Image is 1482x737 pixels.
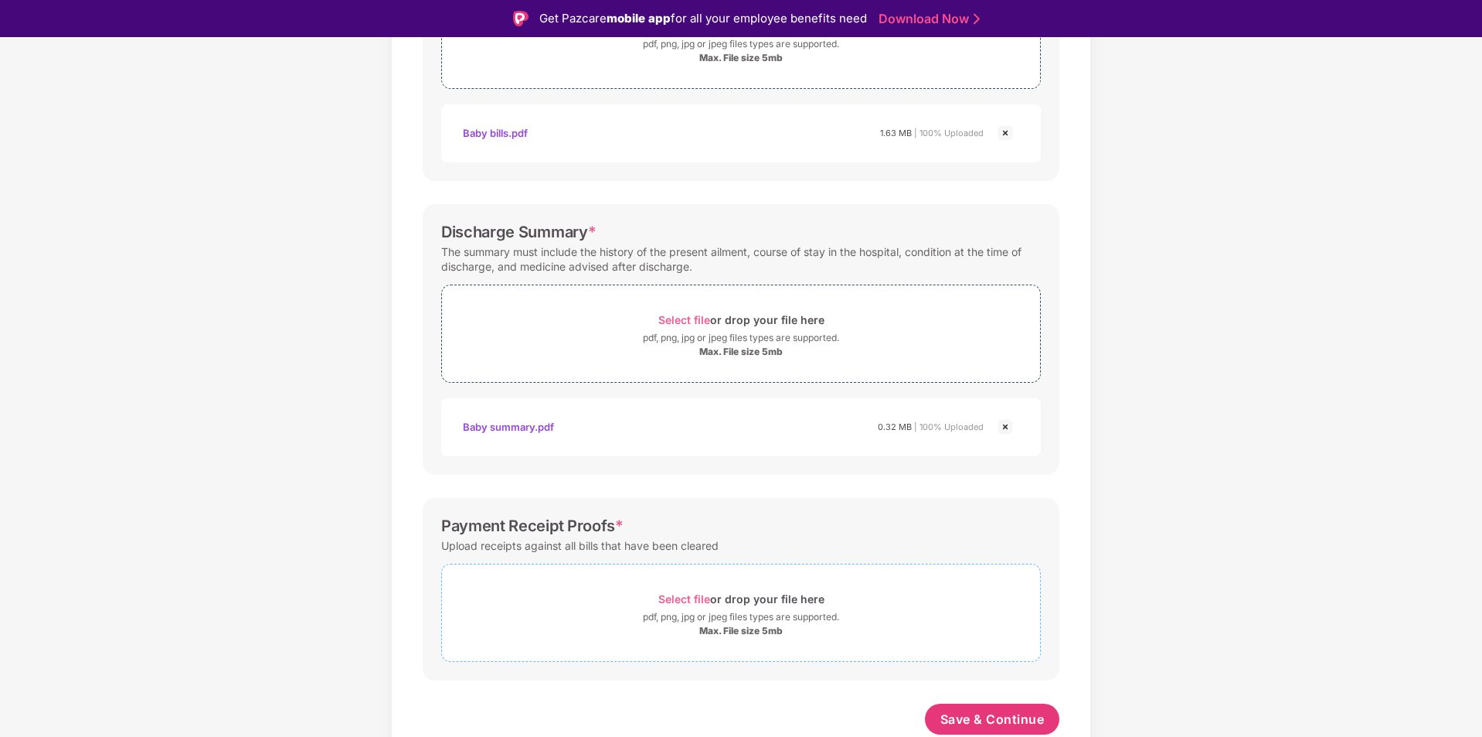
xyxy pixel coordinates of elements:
div: or drop your file here [658,309,824,330]
strong: mobile app [607,11,671,26]
button: Save & Continue [925,704,1060,735]
img: svg+xml;base64,PHN2ZyBpZD0iQ3Jvc3MtMjR4MjQiIHhtbG5zPSJodHRwOi8vd3d3LnczLm9yZy8yMDAwL3N2ZyIgd2lkdG... [996,124,1015,142]
span: Select fileor drop your file herepdf, png, jpg or jpeg files types are supported.Max. File size 5mb [442,576,1040,650]
div: The summary must include the history of the present ailment, course of stay in the hospital, cond... [441,241,1041,277]
img: Stroke [974,11,980,27]
span: Select file [658,313,710,326]
div: Upload receipts against all bills that have been cleared [441,535,719,556]
span: | 100% Uploaded [914,421,984,432]
img: svg+xml;base64,PHN2ZyBpZD0iQ3Jvc3MtMjR4MjQiIHhtbG5zPSJodHRwOi8vd3d3LnczLm9yZy8yMDAwL3N2ZyIgd2lkdG... [996,418,1015,436]
div: Max. File size 5mb [699,346,783,358]
div: pdf, png, jpg or jpeg files types are supported. [643,36,839,52]
img: Logo [513,11,529,26]
div: pdf, png, jpg or jpeg files types are supported. [643,609,839,625]
div: pdf, png, jpg or jpeg files types are supported. [643,330,839,346]
div: Payment Receipt Proofs [441,517,624,535]
div: Get Pazcare for all your employee benefits need [539,9,867,28]
span: Save & Continue [940,711,1045,728]
span: 1.63 MB [880,128,912,138]
span: Select fileor drop your file herepdf, png, jpg or jpeg files types are supported.Max. File size 5mb [442,297,1040,370]
a: Download Now [879,11,975,27]
span: 0.32 MB [878,421,912,432]
span: Select file [658,592,710,606]
div: Discharge Summary [441,223,596,241]
div: Max. File size 5mb [699,52,783,64]
div: Baby summary.pdf [463,414,554,440]
div: or drop your file here [658,589,824,609]
span: | 100% Uploaded [914,128,984,138]
div: Baby bills.pdf [463,120,528,146]
span: pdf, png, jpg or jpeg files types are supported.Max. File size 5mb [442,3,1040,77]
div: Max. File size 5mb [699,625,783,637]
